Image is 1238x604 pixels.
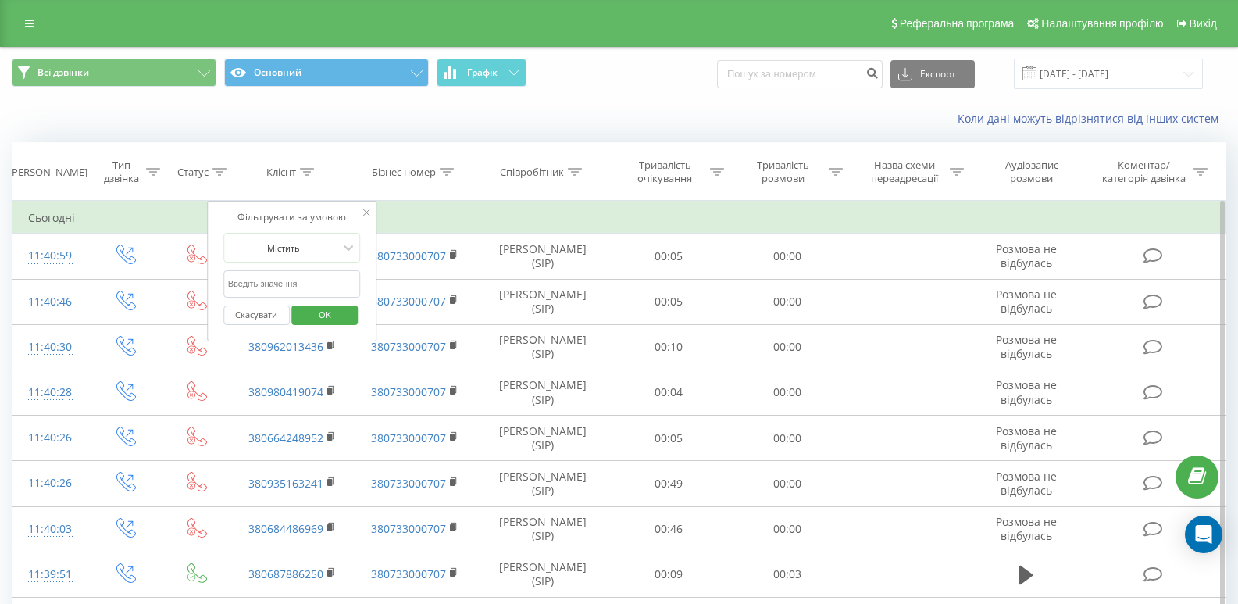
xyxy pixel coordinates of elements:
[28,559,73,590] div: 11:39:51
[292,306,359,325] button: OK
[476,416,609,461] td: [PERSON_NAME] (SIP)
[266,166,296,179] div: Клієнт
[248,521,323,536] a: 380684486969
[248,339,323,354] a: 380962013436
[371,384,446,399] a: 380733000707
[223,209,361,225] div: Фільтрувати за умовою
[728,370,847,415] td: 00:00
[728,324,847,370] td: 00:00
[996,469,1057,498] span: Розмова не відбулась
[728,234,847,279] td: 00:00
[728,279,847,324] td: 00:00
[996,332,1057,361] span: Розмова не відбулась
[12,59,216,87] button: Всі дзвінки
[958,111,1226,126] a: Коли дані можуть відрізнятися вiд інших систем
[1041,17,1163,30] span: Налаштування профілю
[983,159,1079,185] div: Аудіозапис розмови
[890,60,975,88] button: Експорт
[476,506,609,552] td: [PERSON_NAME] (SIP)
[371,521,446,536] a: 380733000707
[467,67,498,78] span: Графік
[609,416,728,461] td: 00:05
[728,552,847,597] td: 00:03
[623,159,706,185] div: Тривалість очікування
[371,476,446,491] a: 380733000707
[248,431,323,445] a: 380664248952
[248,476,323,491] a: 380935163241
[609,234,728,279] td: 00:05
[728,506,847,552] td: 00:00
[371,431,446,445] a: 380733000707
[12,202,1226,234] td: Сьогодні
[371,339,446,354] a: 380733000707
[609,461,728,506] td: 00:49
[728,416,847,461] td: 00:00
[1098,159,1190,185] div: Коментар/категорія дзвінка
[728,461,847,506] td: 00:00
[500,166,564,179] div: Співробітник
[742,159,825,185] div: Тривалість розмови
[223,306,290,325] button: Скасувати
[248,566,323,581] a: 380687886250
[248,384,323,399] a: 380980419074
[996,424,1057,452] span: Розмова не відбулась
[372,166,436,179] div: Бізнес номер
[717,60,883,88] input: Пошук за номером
[1190,17,1217,30] span: Вихід
[28,332,73,363] div: 11:40:30
[996,287,1057,316] span: Розмова не відбулась
[224,59,429,87] button: Основний
[900,17,1015,30] span: Реферальна програма
[9,166,87,179] div: [PERSON_NAME]
[609,506,728,552] td: 00:46
[28,287,73,317] div: 11:40:46
[371,294,446,309] a: 380733000707
[28,468,73,499] div: 11:40:26
[609,552,728,597] td: 00:09
[177,166,209,179] div: Статус
[437,59,526,87] button: Графік
[28,514,73,545] div: 11:40:03
[996,514,1057,543] span: Розмова не відбулась
[476,370,609,415] td: [PERSON_NAME] (SIP)
[303,302,347,327] span: OK
[862,159,946,185] div: Назва схеми переадресації
[28,423,73,453] div: 11:40:26
[609,279,728,324] td: 00:05
[609,370,728,415] td: 00:04
[28,241,73,271] div: 11:40:59
[371,566,446,581] a: 380733000707
[476,234,609,279] td: [PERSON_NAME] (SIP)
[102,159,141,185] div: Тип дзвінка
[609,324,728,370] td: 00:10
[476,324,609,370] td: [PERSON_NAME] (SIP)
[371,248,446,263] a: 380733000707
[28,377,73,408] div: 11:40:28
[37,66,89,79] span: Всі дзвінки
[1185,516,1222,553] div: Open Intercom Messenger
[476,279,609,324] td: [PERSON_NAME] (SIP)
[996,241,1057,270] span: Розмова не відбулась
[476,461,609,506] td: [PERSON_NAME] (SIP)
[476,552,609,597] td: [PERSON_NAME] (SIP)
[223,270,361,298] input: Введіть значення
[996,377,1057,406] span: Розмова не відбулась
